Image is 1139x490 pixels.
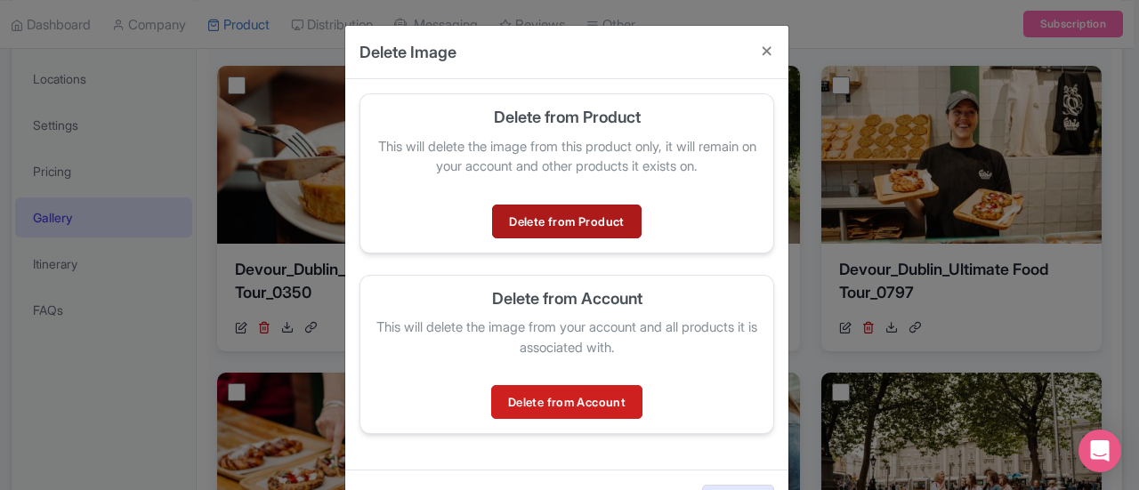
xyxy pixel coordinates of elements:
p: This will delete the image from this product only, it will remain on your account and other produ... [375,137,759,177]
h4: Delete Image [359,40,456,64]
h5: Delete from Product [375,108,759,126]
p: This will delete the image from your account and all products it is associated with. [375,317,759,357]
button: Close [746,26,788,76]
a: Delete from Account [491,385,642,419]
h5: Delete from Account [375,290,759,308]
a: Delete from Product [492,205,641,238]
div: Open Intercom Messenger [1078,430,1121,472]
